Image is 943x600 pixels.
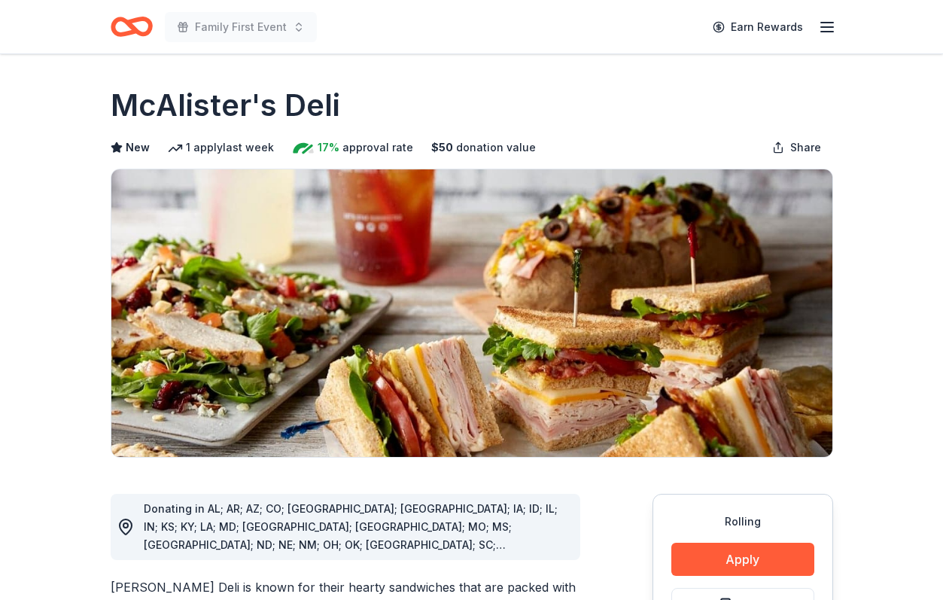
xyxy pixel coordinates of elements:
[431,139,453,157] span: $ 50
[144,502,558,569] span: Donating in AL; AR; AZ; CO; [GEOGRAPHIC_DATA]; [GEOGRAPHIC_DATA]; IA; ID; IL; IN; KS; KY; LA; MD;...
[111,9,153,44] a: Home
[318,139,339,157] span: 17%
[456,139,536,157] span: donation value
[165,12,317,42] button: Family First Event
[111,84,340,126] h1: McAlister's Deli
[111,169,832,457] img: Image for McAlister's Deli
[126,139,150,157] span: New
[704,14,812,41] a: Earn Rewards
[342,139,413,157] span: approval rate
[790,139,821,157] span: Share
[671,543,814,576] button: Apply
[760,132,833,163] button: Share
[168,139,274,157] div: 1 apply last week
[195,18,287,36] span: Family First Event
[671,513,814,531] div: Rolling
